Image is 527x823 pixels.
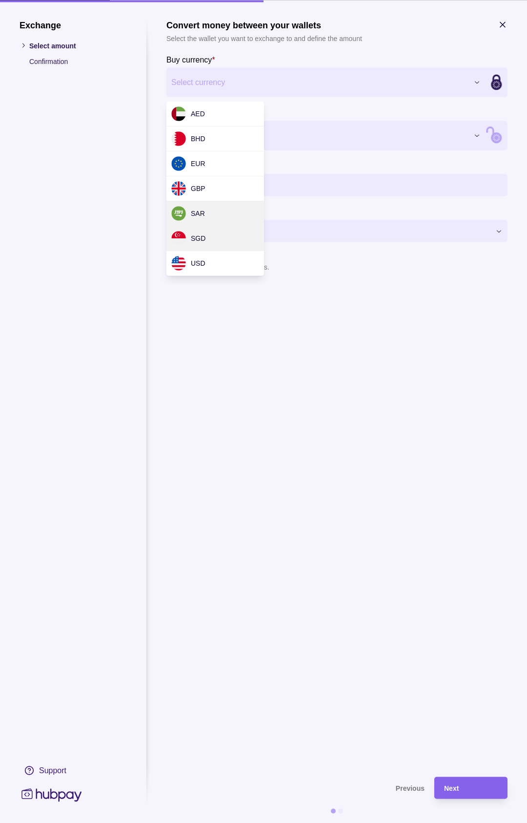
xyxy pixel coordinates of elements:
span: USD [191,259,205,267]
img: bh [171,131,186,146]
span: SGD [191,234,205,242]
span: EUR [191,160,205,168]
img: sa [171,206,186,221]
span: GBP [191,185,205,192]
img: eu [171,156,186,171]
img: gb [171,181,186,196]
img: us [171,256,186,271]
img: sg [171,231,186,246]
span: BHD [191,135,205,143]
span: AED [191,110,205,118]
span: SAR [191,210,205,217]
img: ae [171,106,186,121]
